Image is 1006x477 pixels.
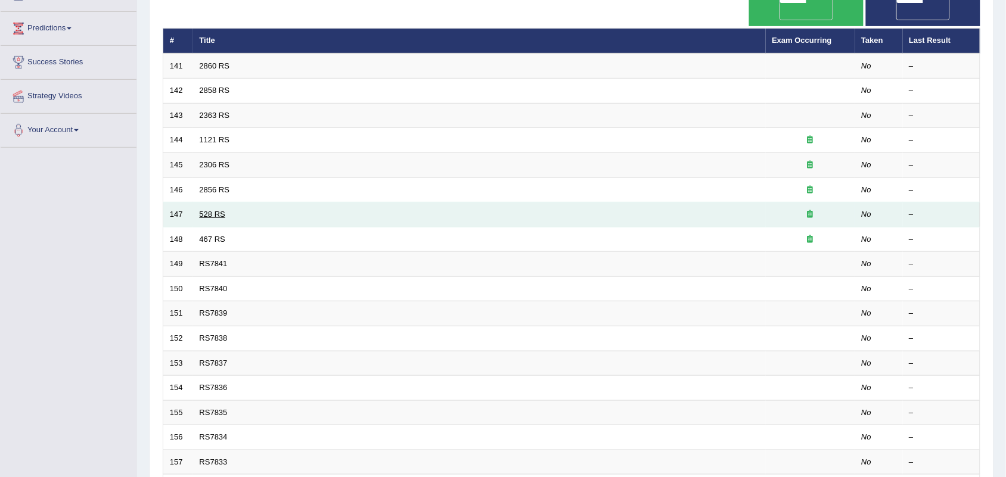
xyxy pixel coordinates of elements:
[163,29,193,54] th: #
[163,177,193,202] td: 146
[909,382,974,394] div: –
[163,153,193,178] td: 145
[909,209,974,220] div: –
[862,383,872,392] em: No
[862,235,872,244] em: No
[163,252,193,277] td: 149
[200,135,230,144] a: 1121 RS
[163,276,193,301] td: 150
[909,407,974,419] div: –
[163,326,193,351] td: 152
[1,46,136,76] a: Success Stories
[772,185,849,196] div: Exam occurring question
[163,450,193,475] td: 157
[200,185,230,194] a: 2856 RS
[163,103,193,128] td: 143
[200,358,228,367] a: RS7837
[163,376,193,401] td: 154
[163,425,193,450] td: 156
[909,234,974,245] div: –
[200,333,228,342] a: RS7838
[200,86,230,95] a: 2858 RS
[200,408,228,417] a: RS7835
[200,160,230,169] a: 2306 RS
[862,284,872,293] em: No
[862,61,872,70] em: No
[909,432,974,443] div: –
[855,29,903,54] th: Taken
[772,160,849,171] div: Exam occurring question
[163,227,193,252] td: 148
[200,457,228,466] a: RS7833
[163,202,193,227] td: 147
[193,29,766,54] th: Title
[909,358,974,369] div: –
[909,333,974,344] div: –
[1,80,136,110] a: Strategy Videos
[909,85,974,96] div: –
[200,210,225,219] a: 528 RS
[862,135,872,144] em: No
[909,160,974,171] div: –
[862,111,872,120] em: No
[1,114,136,144] a: Your Account
[862,308,872,317] em: No
[163,351,193,376] td: 153
[862,185,872,194] em: No
[163,301,193,326] td: 151
[200,111,230,120] a: 2363 RS
[200,259,228,268] a: RS7841
[862,333,872,342] em: No
[909,110,974,121] div: –
[909,185,974,196] div: –
[1,12,136,42] a: Predictions
[200,235,225,244] a: 467 RS
[772,209,849,220] div: Exam occurring question
[200,61,230,70] a: 2860 RS
[862,160,872,169] em: No
[909,135,974,146] div: –
[903,29,980,54] th: Last Result
[909,61,974,72] div: –
[200,284,228,293] a: RS7840
[909,308,974,319] div: –
[200,308,228,317] a: RS7839
[200,383,228,392] a: RS7836
[200,432,228,441] a: RS7834
[862,457,872,466] em: No
[909,258,974,270] div: –
[163,128,193,153] td: 144
[862,259,872,268] em: No
[909,283,974,295] div: –
[862,210,872,219] em: No
[772,135,849,146] div: Exam occurring question
[163,400,193,425] td: 155
[772,234,849,245] div: Exam occurring question
[909,457,974,468] div: –
[862,408,872,417] em: No
[862,86,872,95] em: No
[862,432,872,441] em: No
[163,54,193,79] td: 141
[772,36,832,45] a: Exam Occurring
[163,79,193,104] td: 142
[862,358,872,367] em: No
